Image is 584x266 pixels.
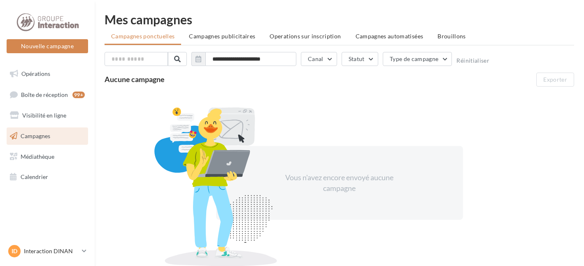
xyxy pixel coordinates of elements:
span: Campagnes publicitaires [189,33,255,40]
button: Canal [301,52,337,66]
span: Visibilité en ligne [22,112,66,119]
div: Vous n'avez encore envoyé aucune campagne [269,172,410,193]
div: 99+ [72,92,85,98]
span: Opérations [21,70,50,77]
a: Boîte de réception99+ [5,86,90,104]
p: Interaction DINAN [24,247,79,255]
span: ID [12,247,17,255]
a: Médiathèque [5,148,90,165]
span: Campagnes automatisées [356,33,423,40]
button: Statut [342,52,378,66]
a: Opérations [5,65,90,82]
span: Brouillons [437,33,466,40]
span: Médiathèque [21,153,54,160]
a: Visibilité en ligne [5,107,90,124]
div: Mes campagnes [105,13,574,26]
button: Réinitialiser [456,57,489,64]
span: Operations sur inscription [270,33,341,40]
button: Exporter [536,73,574,87]
button: Nouvelle campagne [7,39,88,53]
a: Calendrier [5,168,90,186]
span: Aucune campagne [105,75,165,84]
a: Campagnes [5,127,90,145]
span: Boîte de réception [21,91,68,98]
span: Campagnes [21,132,50,139]
button: Type de campagne [383,52,452,66]
span: Calendrier [21,173,48,180]
a: ID Interaction DINAN [7,243,88,259]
